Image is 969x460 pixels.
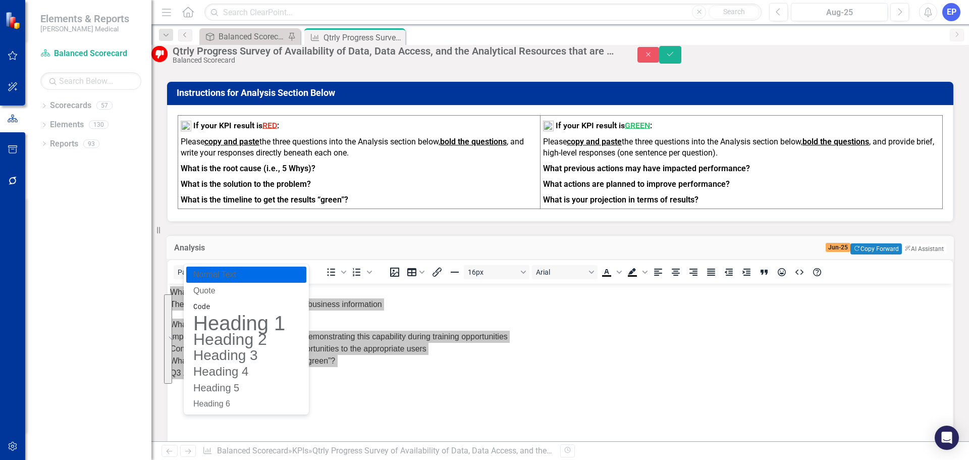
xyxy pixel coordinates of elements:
h4: Heading 4 [192,366,286,378]
button: Block Paragraph [174,265,239,279]
strong: If your KPI result is : [193,120,279,130]
div: Heading 3 [186,347,306,364]
strong: What is the solution to the problem? [181,179,311,189]
div: Qtrly Progress Survey of Availability of Data, Data Access, and the Analytical Resources that are... [324,31,403,44]
strong: bold the questions [802,137,869,146]
button: Insert/edit link [428,265,446,279]
div: Heading 1 [186,315,306,331]
span: Paragraph [178,268,227,276]
button: Font size 16px [464,265,529,279]
h2: Heading 2 [192,333,286,345]
h1: Heading 1 [192,317,286,329]
button: Table [404,265,428,279]
p: Normal Text [192,269,286,281]
blockquote: Quote [192,285,286,297]
button: Align right [685,265,702,279]
button: Blockquote [756,265,773,279]
button: Insert image [386,265,403,279]
span: GREEN [625,120,650,130]
button: HTML Editor [791,265,808,279]
small: [PERSON_NAME] Medical [40,25,129,33]
button: Align center [667,265,684,279]
button: Justify [703,265,720,279]
td: To enrich screen reader interactions, please activate Accessibility in Grammarly extension settings [178,115,541,209]
button: AI Assistant [902,244,946,254]
div: Heading 2 [186,331,306,347]
a: Balanced Scorecard [217,446,288,455]
span: Elements & Reports [40,13,129,25]
img: mceclip1%20v16.png [543,121,554,131]
strong: What is the timeline to get the results “green”? [181,195,348,205]
div: Balanced Scorecard [173,57,617,64]
img: ClearPoint Strategy [5,12,23,29]
div: Balanced Scorecard (Daily Huddle) [219,30,285,43]
div: 130 [89,121,109,129]
h6: Heading 6 [192,398,286,410]
a: Balanced Scorecard [40,48,141,60]
strong: What is your projection in terms of results? [543,195,698,205]
input: Search ClearPoint... [204,4,762,21]
button: Increase indent [738,265,755,279]
div: Code [186,299,306,315]
div: Qtrly Progress Survey of Availability of Data, Data Access, and the Analytical Resources that are... [312,446,720,455]
strong: What is the root cause (i.e., 5 Whys)? [181,164,315,173]
span: 16px [468,268,517,276]
div: Qtrly Progress Survey of Availability of Data, Data Access, and the Analytical Resources that are... [173,45,617,57]
strong: bold the questions [440,137,507,146]
p: Please the three questions into the Analysis section below, , and provide brief, high-level respo... [543,136,940,162]
h3: Instructions for Analysis Section Below [177,88,947,98]
input: Search Below... [40,72,141,90]
span: Arial [536,268,585,276]
div: Aug-25 [794,7,884,19]
h3: Heading 3 [192,349,286,362]
strong: If your KPI result is : [556,120,652,130]
div: Heading 6 [186,396,306,412]
div: » » [202,445,553,457]
button: Font Arial [532,265,598,279]
iframe: Rich Text Area [168,284,953,460]
button: Help [809,265,826,279]
strong: copy and paste [567,137,622,146]
a: Reports [50,138,78,150]
img: Below Target [151,46,168,62]
a: Scorecards [50,100,91,112]
pre: Code [192,301,286,313]
a: KPIs [292,446,308,455]
span: Jun-25 [826,243,850,252]
div: Heading 5 [186,380,306,396]
a: Elements [50,119,84,131]
button: EP [942,3,960,21]
p: Please the three questions into the Analysis section below, , and write your responses directly b... [181,136,537,162]
strong: What previous actions may have impacted performance? [543,164,750,173]
strong: What actions are planned to improve performance? [543,179,730,189]
div: Open Intercom Messenger [935,426,959,450]
button: Copy Forward [850,243,901,254]
h3: Analysis [174,243,332,252]
a: Balanced Scorecard (Daily Huddle) [202,30,285,43]
div: Quote [186,283,306,299]
span: RED [262,120,277,130]
button: Aug-25 [791,3,888,21]
div: Numbered list [348,265,373,279]
strong: copy and paste [204,137,259,146]
div: Text color Black [598,265,623,279]
div: 93 [83,139,99,148]
div: Normal Text [186,267,306,283]
div: Bullet list [322,265,348,279]
button: Horizontal line [446,265,463,279]
img: mceclip2%20v12.png [181,121,191,131]
button: Search [709,5,759,19]
button: Decrease indent [720,265,737,279]
button: Emojis [773,265,790,279]
div: 57 [96,101,113,110]
h5: Heading 5 [192,382,286,394]
span: Search [723,8,745,16]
